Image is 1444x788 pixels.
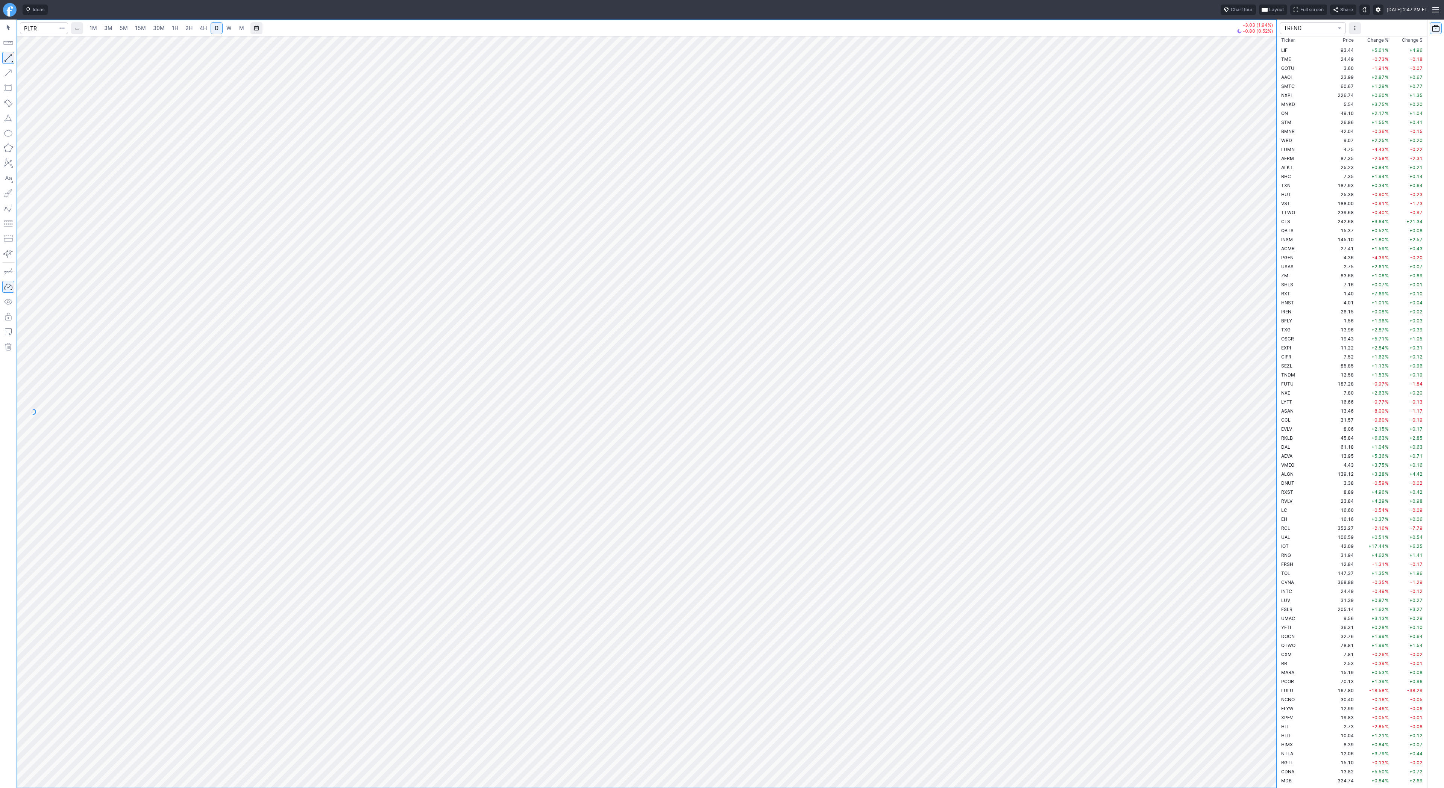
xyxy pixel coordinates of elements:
[1281,363,1292,369] span: SEZL
[1290,5,1327,15] button: Full screen
[1372,417,1385,423] span: -0.60
[1409,318,1423,324] span: +0.03
[2,22,14,34] button: Mouse
[1385,273,1389,278] span: %
[1410,255,1423,260] span: -0.20
[1371,119,1385,125] span: +1.55
[1281,110,1288,116] span: ON
[1371,372,1385,378] span: +1.53
[1343,36,1354,44] div: Price
[1410,56,1423,62] span: -0.18
[1281,138,1292,143] span: WRD
[1281,237,1293,242] span: INSM
[1281,183,1291,188] span: TXN
[2,232,14,244] button: Position
[33,6,44,14] span: Ideas
[1385,237,1389,242] span: %
[1385,309,1389,315] span: %
[185,25,193,31] span: 2H
[1409,101,1423,107] span: +0.20
[1372,56,1385,62] span: -0.73
[2,67,14,79] button: Arrow
[250,22,262,34] button: Range
[2,97,14,109] button: Rotated rectangle
[1385,336,1389,342] span: %
[1327,118,1355,127] td: 26.86
[1281,354,1291,360] span: CIFR
[1281,192,1291,197] span: HUT
[1327,145,1355,154] td: 4.75
[1409,74,1423,80] span: +0.67
[1371,83,1385,89] span: +1.29
[1385,282,1389,287] span: %
[1281,147,1295,152] span: LUMN
[1371,291,1385,296] span: +7.69
[1371,101,1385,107] span: +3.75
[1327,109,1355,118] td: 49.10
[1409,372,1423,378] span: +0.19
[1281,273,1288,278] span: ZM
[1371,183,1385,188] span: +0.34
[1371,282,1385,287] span: +0.07
[1385,372,1389,378] span: %
[1409,426,1423,432] span: +0.17
[2,202,14,214] button: Elliott waves
[1409,138,1423,143] span: +0.20
[1409,309,1423,315] span: +0.02
[1409,228,1423,233] span: +0.08
[1409,291,1423,296] span: +0.10
[1281,372,1295,378] span: TNDM
[235,22,247,34] a: M
[2,82,14,94] button: Rectangle
[1385,201,1389,206] span: %
[1327,424,1355,433] td: 8.06
[1372,192,1385,197] span: -0.90
[101,22,116,34] a: 3M
[1385,101,1389,107] span: %
[1327,397,1355,406] td: 16.66
[1385,138,1389,143] span: %
[1372,129,1385,134] span: -0.36
[1372,399,1385,405] span: -0.77
[1385,65,1389,71] span: %
[1281,47,1288,53] span: LIF
[1410,417,1423,423] span: -0.19
[2,266,14,278] button: Drawing mode: Single
[1281,282,1293,287] span: SHLS
[1385,417,1389,423] span: %
[1327,208,1355,217] td: 239.68
[1410,201,1423,206] span: -1.73
[2,296,14,308] button: Hide drawings
[1281,327,1291,333] span: TXG
[239,25,244,31] span: M
[1281,119,1291,125] span: STM
[2,187,14,199] button: Brush
[153,25,165,31] span: 30M
[1385,183,1389,188] span: %
[1281,255,1294,260] span: PGEN
[1409,435,1423,441] span: +2.85
[1327,45,1355,54] td: 93.44
[1371,246,1385,251] span: +1.59
[2,172,14,184] button: Text
[1410,129,1423,134] span: -0.15
[1327,406,1355,415] td: 13.46
[1371,165,1385,170] span: +0.84
[86,22,100,34] a: 1M
[1281,399,1292,405] span: LYFT
[3,3,17,17] a: Finviz.com
[2,127,14,139] button: Ellipse
[1385,47,1389,53] span: %
[1327,181,1355,190] td: 187.93
[1409,345,1423,351] span: +0.31
[1327,190,1355,199] td: 25.38
[1372,147,1385,152] span: -4.43
[2,311,14,323] button: Lock drawings
[1385,210,1389,215] span: %
[1385,165,1389,170] span: %
[150,22,168,34] a: 30M
[1409,390,1423,396] span: +0.20
[1385,246,1389,251] span: %
[1410,192,1423,197] span: -0.23
[1385,147,1389,152] span: %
